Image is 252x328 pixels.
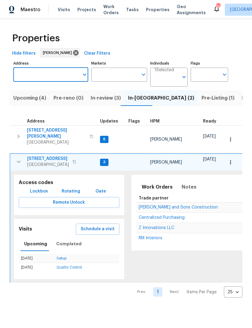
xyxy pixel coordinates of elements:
span: Properties [146,7,170,13]
span: Pre-Listing (1) [202,94,234,102]
span: [STREET_ADDRESS] [27,156,69,162]
span: 6 [101,137,108,142]
span: Address [27,119,45,123]
span: Trade partner [139,196,169,200]
label: Flags [191,62,228,65]
span: [GEOGRAPHIC_DATA] [27,139,86,145]
span: Schedule a visit [81,225,115,233]
span: Pre-reno (0) [53,94,83,102]
span: Hide filters [12,50,36,57]
span: In-review (3) [91,94,121,102]
span: Work Orders [103,4,119,16]
div: [PERSON_NAME] [40,48,80,58]
span: Upcoming (4) [13,94,46,102]
td: [DATE] [19,263,54,272]
span: Flags [128,119,140,123]
span: [STREET_ADDRESS][PERSON_NAME] [27,127,86,139]
span: [DATE] [203,134,216,139]
span: Rotating [62,188,80,195]
span: 1 Selected [154,68,174,73]
button: Open [80,70,89,79]
a: Centralized Purchasing [139,216,185,219]
span: In-[GEOGRAPHIC_DATA] (2) [128,94,194,102]
span: Visits [58,7,70,13]
span: Centralized Purchasing [139,215,185,220]
a: Quality Control [57,266,82,269]
span: Work Orders [142,183,173,191]
button: Clear Filters [82,48,113,59]
span: Geo Assignments [177,4,206,16]
div: 25 [224,284,242,300]
span: Clear Filters [84,50,110,57]
span: Maestro [21,7,40,13]
span: Updates [100,119,118,123]
span: [DATE] [203,157,216,161]
span: [PERSON_NAME] [150,160,182,164]
a: [PERSON_NAME] and Sons Construction [139,205,218,209]
button: Open [220,70,229,79]
div: 64 [216,4,220,10]
span: Notes [182,183,196,191]
span: 3 [101,160,108,165]
h5: Access codes [19,180,119,186]
label: Markets [91,62,147,65]
span: [PERSON_NAME] [150,137,182,142]
span: Properties [12,35,60,41]
a: Z Innovations LLC [139,226,174,230]
label: Individuals [150,62,188,65]
label: Address [13,62,88,65]
a: Goto page 1 [153,287,162,297]
p: Items Per Page [186,289,217,295]
span: Ready [203,119,216,123]
span: HPM [150,119,160,123]
span: Upcoming [24,240,47,248]
span: Completed [56,240,82,248]
td: [DATE] [19,254,54,263]
div: Earliest renovation start date (first business day after COE or Checkout) [203,119,222,123]
span: Remote Unlock [24,199,115,206]
a: RM Interiors [139,236,162,240]
button: Rotating [59,186,82,197]
button: Lockbox [27,186,50,197]
button: Remote Unlock [19,197,119,208]
span: [GEOGRAPHIC_DATA] [27,162,69,168]
button: Hide filters [10,48,38,59]
button: Open [139,70,148,79]
span: Gate [94,188,108,195]
button: Open [180,73,188,81]
h5: Visits [19,226,32,232]
button: Schedule a visit [76,224,119,235]
span: [PERSON_NAME] and Sons Construction [139,205,218,209]
span: [PERSON_NAME] [43,50,74,56]
span: Tasks [126,8,139,12]
button: Gate [91,186,111,197]
span: Lockbox [30,188,48,195]
a: Setup [57,256,66,260]
span: Projects [77,7,96,13]
nav: Pagination Navigation [131,286,242,298]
